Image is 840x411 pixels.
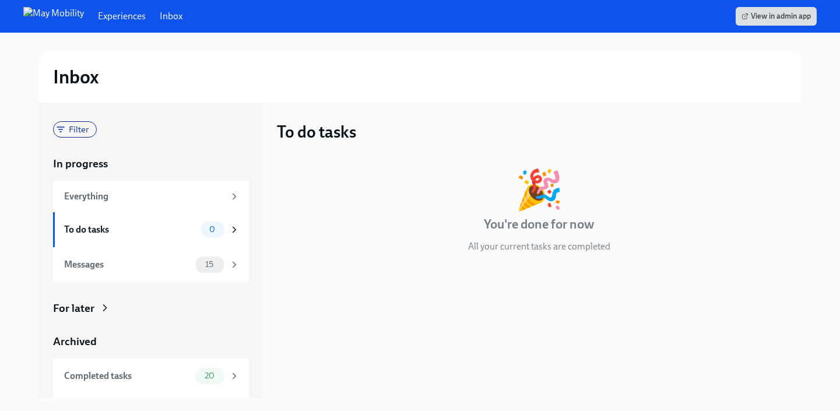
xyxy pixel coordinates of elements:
div: Filter [53,121,97,138]
span: 15 [198,260,220,269]
a: In progress [53,156,249,171]
h2: Inbox [53,65,99,89]
div: Everything [64,190,224,203]
a: For later [53,301,249,316]
a: Everything [53,181,249,212]
a: Archived [53,334,249,349]
a: To do tasks0 [53,212,249,247]
h3: To do tasks [277,121,356,142]
span: 0 [202,225,222,234]
a: View in admin app [736,7,817,26]
p: All your current tasks are completed [468,240,610,253]
a: Messages15 [53,247,249,282]
span: Filter [62,125,96,134]
span: View in admin app [741,10,811,22]
div: Messages [64,258,191,271]
div: To do tasks [64,223,196,236]
h4: You're done for now [484,216,594,233]
a: Experiences [98,10,146,23]
div: Completed tasks [64,370,191,382]
img: May Mobility [23,7,84,26]
div: For later [53,301,94,316]
div: 🎉 [515,170,563,209]
a: Inbox [160,10,182,23]
span: 20 [198,371,222,380]
a: Completed tasks20 [53,359,249,394]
